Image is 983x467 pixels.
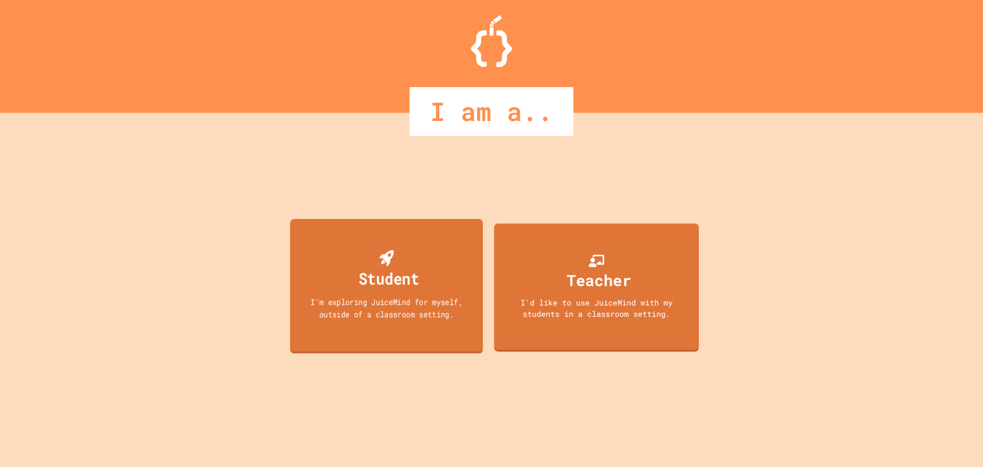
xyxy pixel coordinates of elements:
[410,87,573,136] div: I am a..
[504,297,689,320] div: I'd like to use JuiceMind with my students in a classroom setting.
[471,15,512,67] img: Logo.svg
[358,266,419,290] div: Student
[300,296,473,320] div: I'm exploring JuiceMind for myself, outside of a classroom setting.
[567,269,631,292] div: Teacher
